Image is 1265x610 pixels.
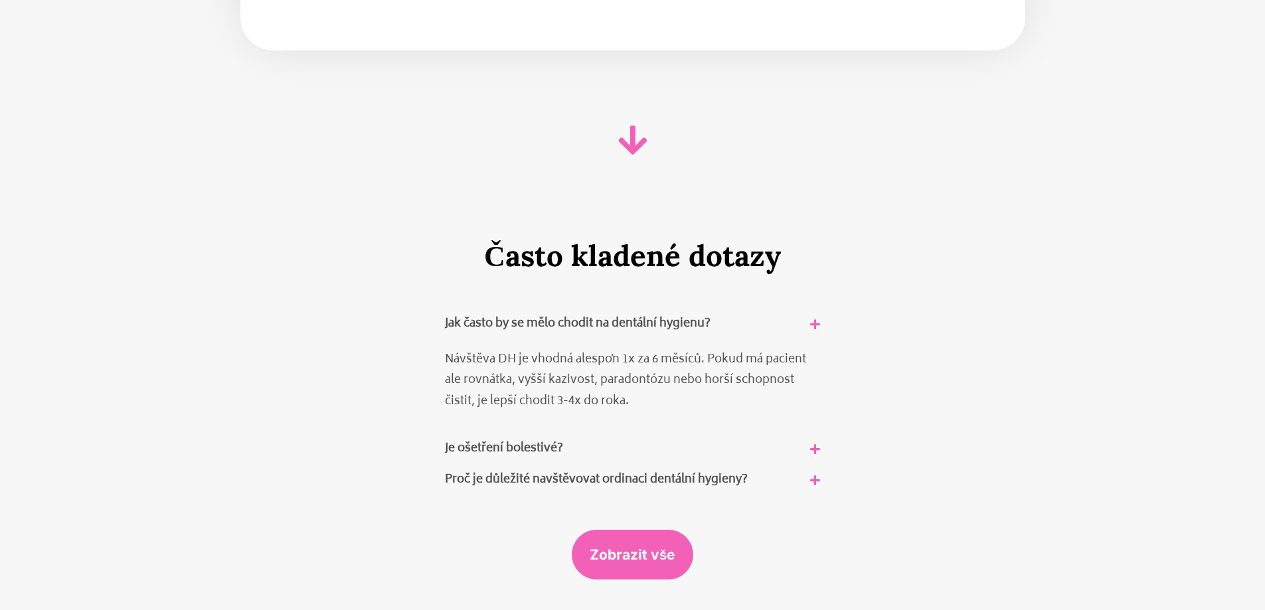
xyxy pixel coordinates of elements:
a: Zobrazit vše [572,530,694,579]
a: Jak často by se mělo chodit na dentální hygienu? [445,314,711,334]
a: Proč je důležité navštěvovat ordinaci dentální hygieny? [445,470,748,490]
a: Je ošetření bolestivé? [445,439,563,459]
h2: Často kladené dotazy [266,238,999,273]
span: Zobrazit vše [590,548,676,562]
p: Návštěva DH je vhodná alespoň 1x za 6 měsíců. Pokud má pacient ale rovnátka, vyšší kazivost, para... [445,350,821,413]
